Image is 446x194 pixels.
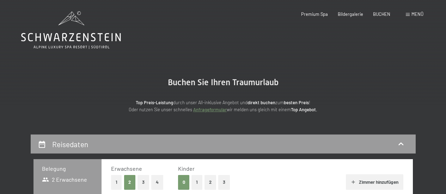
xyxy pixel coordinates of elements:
strong: direkt buchen [248,100,275,105]
h3: Belegung [42,165,93,173]
button: 1 [191,175,202,189]
span: Menü [411,11,423,17]
a: BUCHEN [373,11,390,17]
button: 2 [124,175,136,189]
span: 2 Erwachsene [42,176,87,183]
strong: besten Preis [284,100,309,105]
a: Premium Spa [301,11,328,17]
a: Anfrageformular [193,107,227,112]
a: Bildergalerie [338,11,363,17]
strong: Top Preis-Leistung [136,100,173,105]
button: Zimmer hinzufügen [346,174,403,190]
button: 1 [111,175,122,189]
button: 3 [218,175,230,189]
strong: Top Angebot. [291,107,317,112]
span: Kinder [178,165,195,172]
span: Buchen Sie Ihren Traumurlaub [168,77,279,87]
button: 0 [178,175,190,189]
button: 2 [204,175,216,189]
button: 4 [151,175,163,189]
button: 3 [138,175,149,189]
h2: Reisedaten [52,140,88,149]
span: Erwachsene [111,165,142,172]
p: durch unser All-inklusive Angebot und zum ! Oder nutzen Sie unser schnelles wir melden uns gleich... [82,99,364,113]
